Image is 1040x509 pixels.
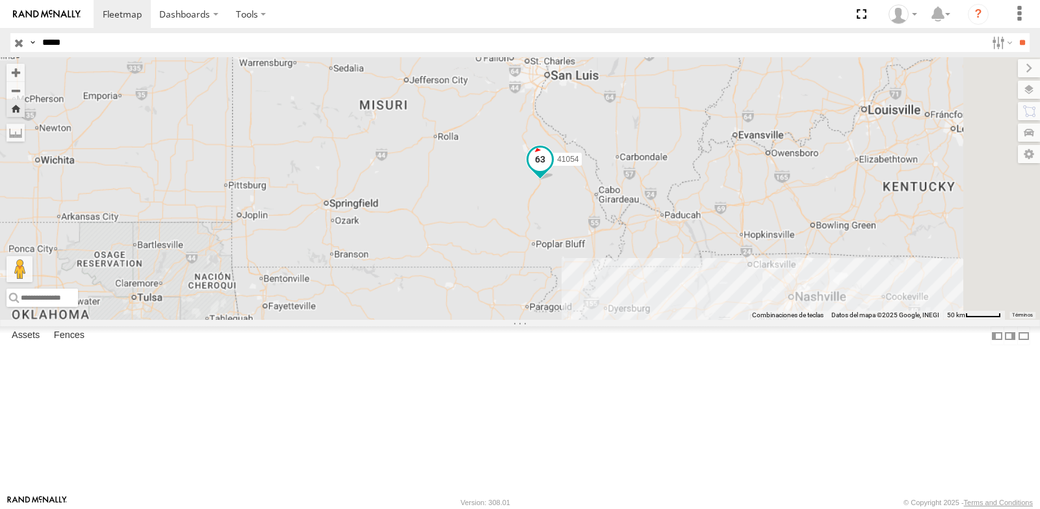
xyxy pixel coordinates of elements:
[6,256,32,282] button: Arrastra al hombrecito al mapa para abrir Street View
[903,499,1033,506] div: © Copyright 2025 -
[943,311,1005,320] button: Escala del mapa: 50 km por 51 píxeles
[987,33,1015,52] label: Search Filter Options
[461,499,510,506] div: Version: 308.01
[947,311,965,319] span: 50 km
[884,5,922,24] div: Miguel Cantu
[1018,145,1040,163] label: Map Settings
[1012,312,1033,317] a: Términos (se abre en una nueva pestaña)
[831,311,939,319] span: Datos del mapa ©2025 Google, INEGI
[964,499,1033,506] a: Terms and Conditions
[6,99,25,117] button: Zoom Home
[6,124,25,142] label: Measure
[7,496,67,509] a: Visit our Website
[6,81,25,99] button: Zoom out
[1004,326,1017,345] label: Dock Summary Table to the Right
[47,327,91,345] label: Fences
[1017,326,1030,345] label: Hide Summary Table
[5,327,46,345] label: Assets
[968,4,989,25] i: ?
[752,311,824,320] button: Combinaciones de teclas
[6,64,25,81] button: Zoom in
[27,33,38,52] label: Search Query
[13,10,81,19] img: rand-logo.svg
[557,155,578,164] span: 41054
[991,326,1004,345] label: Dock Summary Table to the Left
